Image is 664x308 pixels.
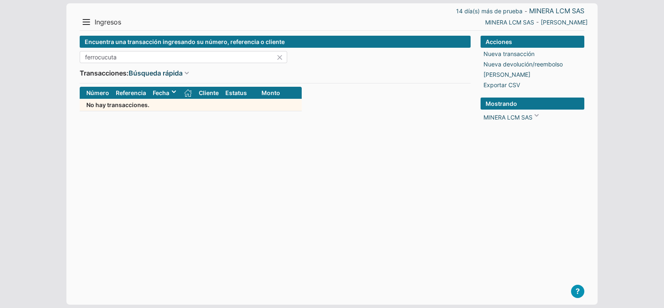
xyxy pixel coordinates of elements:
div: Mostrando [481,98,584,110]
a: Búsqueda rápida [129,68,183,78]
a: Nueva transacción [483,49,535,58]
a: [PERSON_NAME] [483,70,530,79]
a: ALEJANDRA RAMIREZ RAMIREZ [541,18,588,27]
span: - [525,9,527,14]
a: MINERA LCM SAS [529,7,584,15]
div: Encuentra una transacción ingresando su número, referencia o cliente [80,36,471,48]
th: Referencia [112,87,149,99]
a: MINERA LCM SAS [485,18,534,27]
td: No hay transacciones. [80,99,283,111]
a: 14 día(s) más de prueba [456,7,522,15]
th: Número [80,87,112,99]
a: Exportar CSV [483,81,520,89]
button: Menu [80,15,93,29]
th: Estatus [222,87,250,99]
button: ? [571,285,584,298]
div: Acciones [481,36,584,48]
a: MINERA LCM SAS [483,111,541,122]
input: Presiona enter para buscar [80,51,287,63]
div: Transacciones: [80,66,471,80]
span: - [536,20,539,24]
th: Fecha [149,87,181,99]
th: Local [181,87,195,99]
a: Nueva devolución/reembolso [483,60,563,68]
th: Monto [250,87,283,99]
th: Cliente [195,87,222,99]
span: Ingresos [95,18,121,27]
